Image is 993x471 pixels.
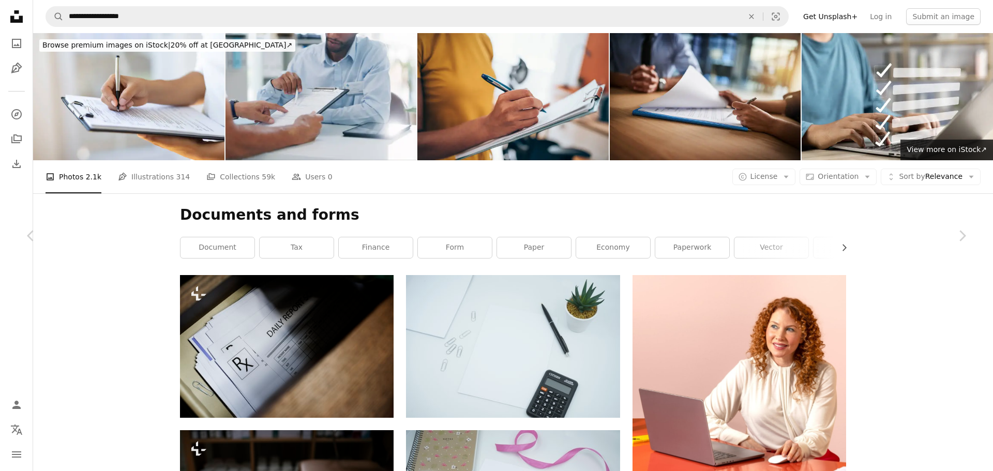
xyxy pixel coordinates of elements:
[797,8,864,25] a: Get Unsplash+
[33,33,224,160] img: Holding clipboard and a pen in office
[118,160,190,193] a: Illustrations 314
[180,342,394,351] a: Health checkup paper form
[900,140,993,160] a: View more on iStock↗
[328,171,333,183] span: 0
[655,237,729,258] a: paperwork
[576,237,650,258] a: economy
[763,7,788,26] button: Visual search
[899,172,925,180] span: Sort by
[406,342,620,351] a: black calculator beside black pen on white printer paper
[406,275,620,417] img: black calculator beside black pen on white printer paper
[6,444,27,465] button: Menu
[6,33,27,54] a: Photos
[899,172,962,182] span: Relevance
[339,237,413,258] a: finance
[800,169,877,185] button: Orientation
[835,237,846,258] button: scroll list to the right
[260,237,334,258] a: tax
[818,172,859,180] span: Orientation
[750,172,778,180] span: License
[6,129,27,149] a: Collections
[176,171,190,183] span: 314
[802,33,993,160] img: Business performance monitoring and evaluation concept, Take an assessment, Business man using la...
[814,237,887,258] a: money
[6,58,27,79] a: Illustrations
[180,206,846,224] h1: Documents and forms
[42,41,170,49] span: Browse premium images on iStock |
[418,237,492,258] a: form
[6,104,27,125] a: Explore
[734,237,808,258] a: vector
[906,8,981,25] button: Submit an image
[6,419,27,440] button: Language
[864,8,898,25] a: Log in
[417,33,609,160] img: Woman hand writing on clipboard with a pen.
[33,33,302,58] a: Browse premium images on iStock|20% off at [GEOGRAPHIC_DATA]↗
[292,160,333,193] a: Users 0
[6,394,27,415] a: Log in / Sign up
[6,154,27,174] a: Download History
[206,160,275,193] a: Collections 59k
[225,33,417,160] img: Man, doctor and hands with form in consultation for signature, application or health insurance at...
[42,41,292,49] span: 20% off at [GEOGRAPHIC_DATA] ↗
[46,7,64,26] button: Search Unsplash
[610,33,801,160] img: Combing through the fine print
[881,169,981,185] button: Sort byRelevance
[262,171,275,183] span: 59k
[46,6,789,27] form: Find visuals sitewide
[732,169,796,185] button: License
[180,275,394,418] img: Health checkup paper form
[180,237,254,258] a: document
[907,145,987,154] span: View more on iStock ↗
[740,7,763,26] button: Clear
[931,186,993,285] a: Next
[497,237,571,258] a: paper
